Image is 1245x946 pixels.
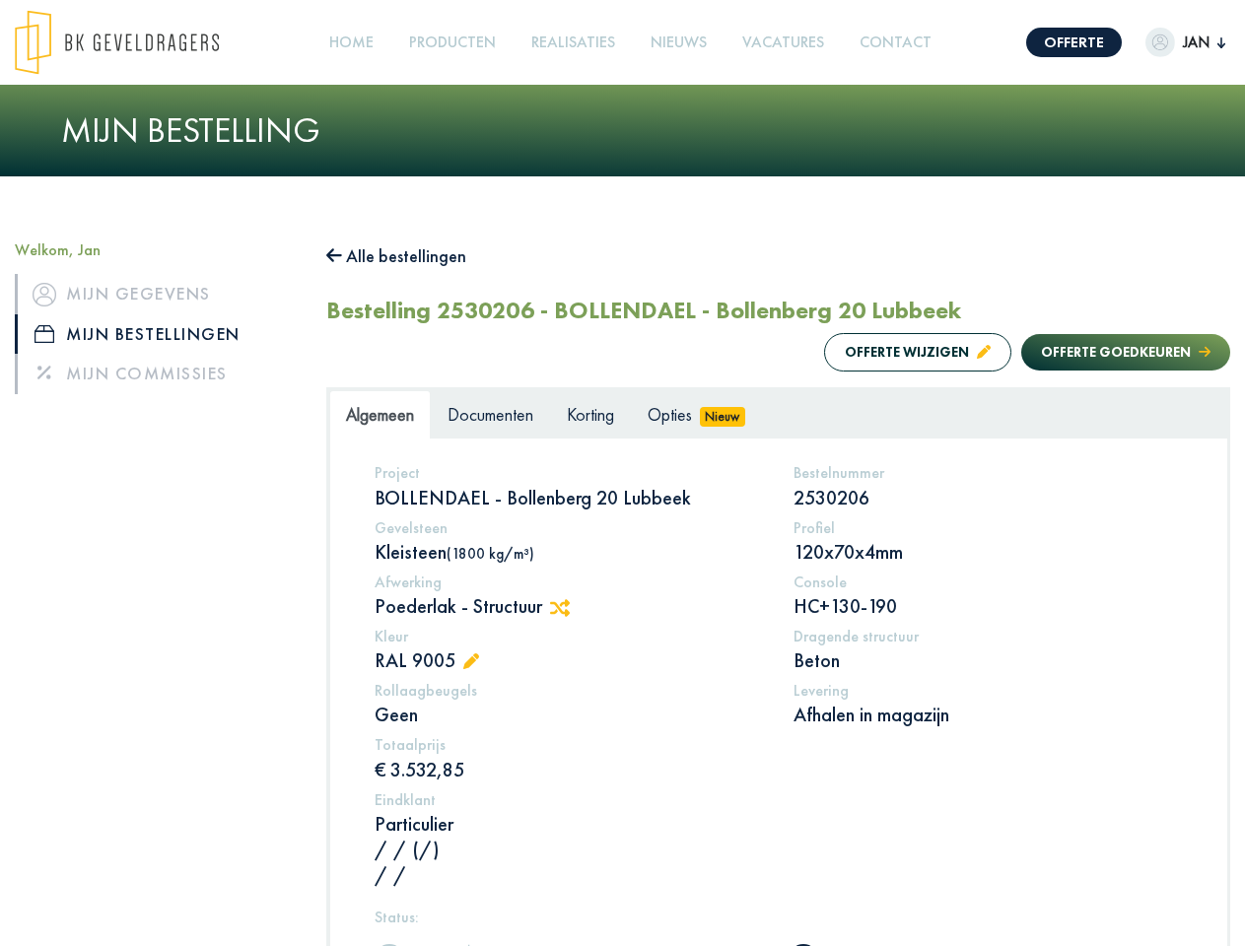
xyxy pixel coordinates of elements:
p: BOLLENDAEL - Bollenberg 20 Lubbeek [375,485,764,510]
h5: Status: [375,908,1183,926]
span: Nieuw [700,407,745,427]
p: 120x70x4mm [794,539,1183,565]
button: Alle bestellingen [326,240,466,272]
h5: Console [794,573,1183,591]
span: Jan [1175,31,1217,54]
p: € 3.532,85 [375,757,764,782]
a: Producten [401,21,504,65]
h5: Welkom, Jan [15,240,297,259]
a: Nieuws [643,21,715,65]
p: Particulier [375,811,1183,888]
a: Realisaties [523,21,623,65]
h5: Eindklant [375,790,1183,809]
h5: Profiel [794,518,1183,537]
h5: Rollaagbeugels [375,681,764,700]
p: Afhalen in magazijn [794,702,1183,727]
span: (1800 kg/m³) [447,544,534,563]
img: icon [35,325,54,343]
a: Contact [852,21,939,65]
p: Beton [794,647,1183,673]
p: RAL 9005 [375,647,764,673]
h5: Totaalprijs [375,735,764,754]
p: Geen [375,702,764,727]
h5: Levering [794,681,1183,700]
a: Home [321,21,381,65]
img: logo [15,10,219,75]
p: Kleisteen [375,539,764,565]
button: Offerte wijzigen [824,333,1011,372]
a: iconMijn bestellingen [15,314,297,354]
a: Mijn commissies [15,354,297,393]
ul: Tabs [329,390,1227,439]
p: 2530206 [794,485,1183,510]
img: icon [33,283,56,306]
h5: Project [375,463,764,482]
img: dummypic.png [1145,28,1175,57]
h2: Bestelling 2530206 - BOLLENDAEL - Bollenberg 20 Lubbeek [326,297,961,325]
h5: Kleur [375,627,764,645]
a: iconMijn gegevens [15,274,297,313]
p: Poederlak - Structuur [375,593,764,619]
button: Offerte goedkeuren [1021,334,1230,371]
span: Documenten [448,403,533,426]
span: Korting [567,403,614,426]
a: Vacatures [734,21,832,65]
span: / / (/) / / [375,837,440,888]
span: Algemeen [346,403,414,426]
button: Jan [1145,28,1225,57]
h5: Bestelnummer [794,463,1183,482]
p: HC+130-190 [794,593,1183,619]
h5: Gevelsteen [375,518,764,537]
h5: Afwerking [375,573,764,591]
a: Offerte [1026,28,1122,57]
h1: Mijn bestelling [61,109,1185,152]
h5: Dragende structuur [794,627,1183,645]
span: Opties [648,403,692,426]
